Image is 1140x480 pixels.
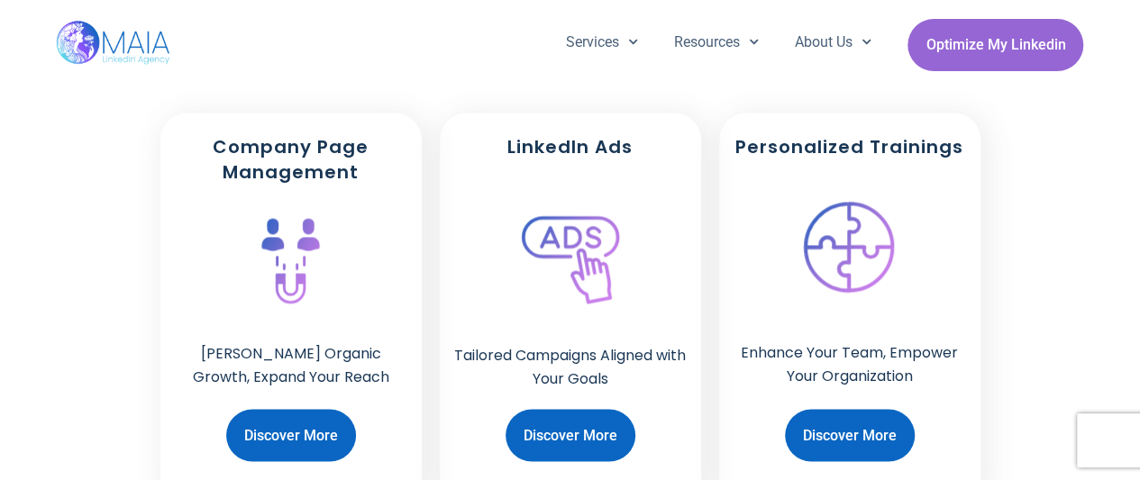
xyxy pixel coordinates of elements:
h2: LinkedIn Ads [507,134,633,160]
span: Discover More [803,418,897,452]
p: Tailored Campaigns Aligned with Your Goals [454,344,687,391]
h2: Company Page Management [169,134,413,186]
p: Enhance Your Team, Empower Your Organization [734,341,966,388]
a: Discover More [226,409,356,461]
span: Discover More [524,418,617,452]
h2: Personalized Trainings [735,134,963,160]
p: [PERSON_NAME] Organic Growth, Expand Your Reach [175,342,407,389]
a: About Us [777,19,889,66]
a: Optimize My Linkedin [907,19,1083,71]
nav: Menu [548,19,890,66]
span: Optimize My Linkedin [926,28,1065,62]
a: Discover More [785,409,915,461]
a: Resources [656,19,777,66]
span: Discover More [244,418,338,452]
a: Services [548,19,656,66]
a: Discover More [506,409,635,461]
